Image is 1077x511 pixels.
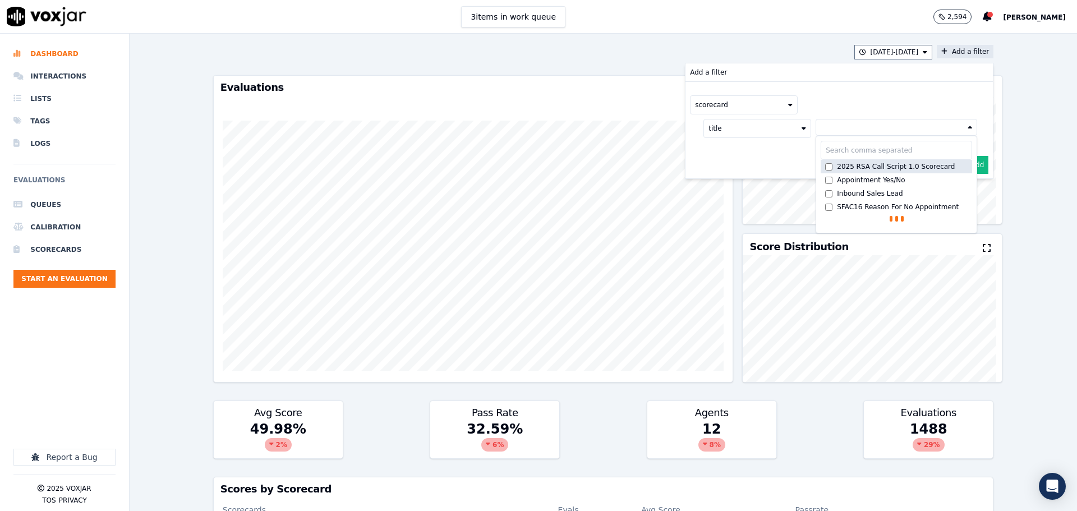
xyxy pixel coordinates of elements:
button: Start an Evaluation [13,270,116,288]
div: SFAC16 Reason For No Appointment [837,202,959,211]
input: SFAC16 Reason For No Appointment [825,204,832,211]
a: Interactions [13,65,116,88]
input: Inbound Sales Lead [825,190,832,197]
button: [PERSON_NAME] [1003,10,1077,24]
div: 6 % [481,438,508,452]
a: Dashboard [13,43,116,65]
h3: Scores by Scorecard [220,484,986,494]
h3: Evaluations [220,82,726,93]
div: 8 % [698,438,725,452]
div: 12 [647,420,776,458]
div: 1488 [864,420,993,458]
a: Lists [13,88,116,110]
button: TOS [42,496,56,505]
div: 49.98 % [214,420,343,458]
a: Logs [13,132,116,155]
div: 32.59 % [430,420,559,458]
button: 2,594 [933,10,972,24]
a: Tags [13,110,116,132]
div: Appointment Yes/No [837,176,905,185]
h3: Avg Score [220,408,336,418]
h3: Evaluations [871,408,986,418]
button: Add [966,156,988,174]
div: Open Intercom Messenger [1039,473,1066,500]
h6: Evaluations [13,173,116,194]
a: Scorecards [13,238,116,261]
button: title [703,119,811,138]
button: [DATE]-[DATE] [854,45,933,59]
h3: Score Distribution [749,242,848,252]
button: Add a filterAdd a filter scorecard title 2025 RSA Call Script 1.0 Scorecard Appointment Yes/No In... [937,45,993,58]
input: Search comma separated [821,141,972,160]
img: voxjar logo [7,7,86,26]
button: Privacy [59,496,87,505]
p: 2025 Voxjar [47,484,91,493]
span: [PERSON_NAME] [1003,13,1066,21]
input: 2025 RSA Call Script 1.0 Scorecard [825,163,832,171]
div: 2025 RSA Call Script 1.0 Scorecard [837,162,955,171]
button: Report a Bug [13,449,116,466]
button: 2,594 [933,10,983,24]
div: 29 % [913,438,945,452]
div: 2 % [265,438,292,452]
p: 2,594 [947,12,966,21]
input: Appointment Yes/No [825,177,832,184]
p: Add a filter [690,68,727,77]
div: Inbound Sales Lead [837,189,903,198]
button: scorecard [690,95,798,114]
h3: Pass Rate [437,408,553,418]
a: Calibration [13,216,116,238]
h3: Agents [654,408,770,418]
a: Queues [13,194,116,216]
button: 3items in work queue [461,6,565,27]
